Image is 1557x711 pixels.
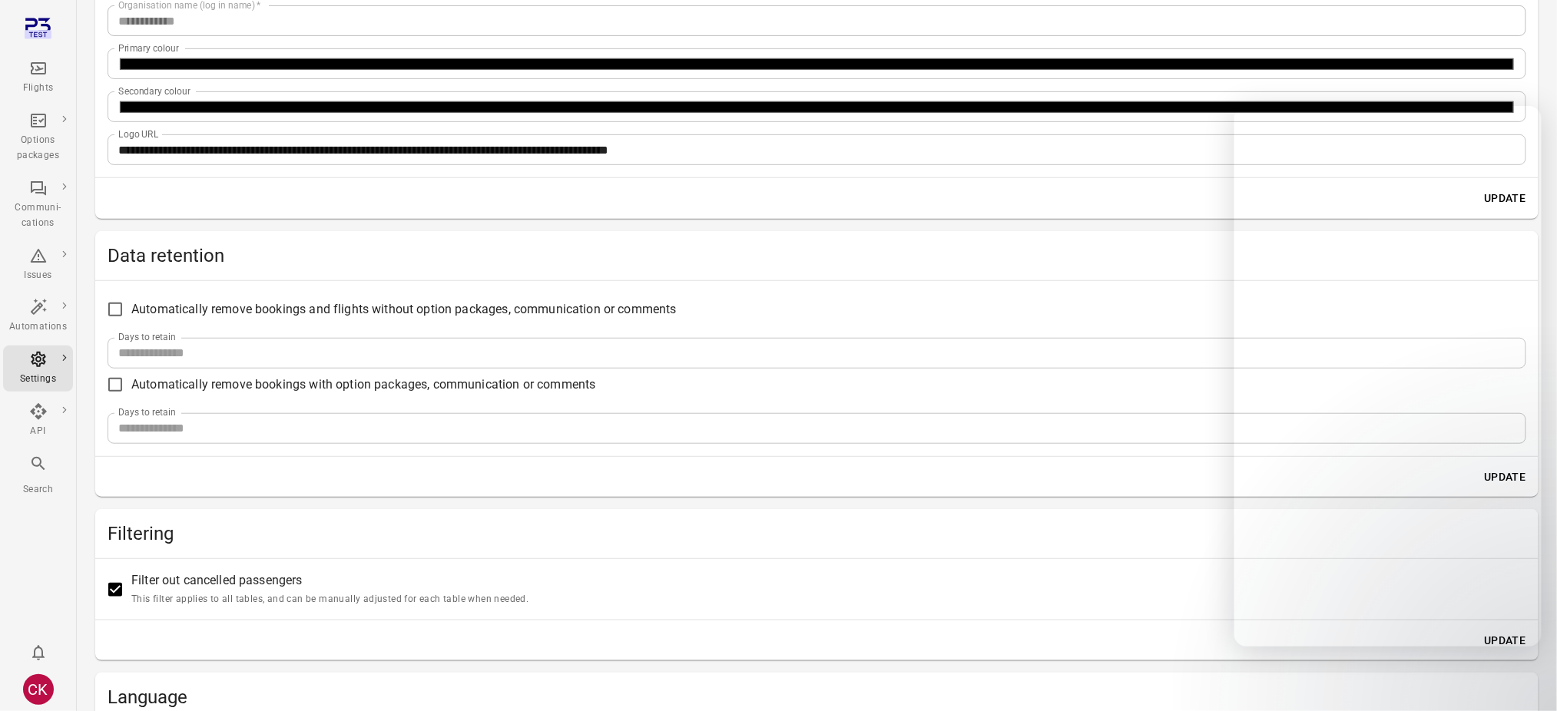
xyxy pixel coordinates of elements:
div: API [9,424,67,439]
div: Automations [9,319,67,335]
button: Search [3,450,73,501]
div: Options packages [9,133,67,164]
a: Settings [3,346,73,392]
a: Options packages [3,107,73,168]
button: Christine Kaducova [17,668,60,711]
div: Settings [9,372,67,387]
h2: Data retention [108,243,1526,268]
label: Days to retain [118,331,176,344]
div: Communi-cations [9,200,67,231]
p: This filter applies to all tables, and can be manually adjusted for each table when needed. [131,592,528,607]
a: Communi-cations [3,174,73,236]
a: Issues [3,242,73,288]
div: Flights [9,81,67,96]
span: Filter out cancelled passengers [131,571,528,607]
iframe: Intercom live chat [1234,106,1542,647]
h2: Language [108,685,1526,709]
div: CK [23,674,54,705]
a: API [3,398,73,444]
button: Notifications [23,637,54,668]
span: Automatically remove bookings and flights without option packages, communication or comments [131,300,677,319]
div: Issues [9,268,67,283]
label: Days to retain [118,406,176,419]
a: Automations [3,293,73,339]
h2: Filtering [108,521,1526,546]
iframe: Intercom live chat [1505,659,1542,696]
label: Primary colour [118,41,179,55]
span: Automatically remove bookings with option packages, communication or comments [131,375,596,394]
div: Search [9,482,67,498]
label: Secondary colour [118,84,190,98]
a: Flights [3,55,73,101]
